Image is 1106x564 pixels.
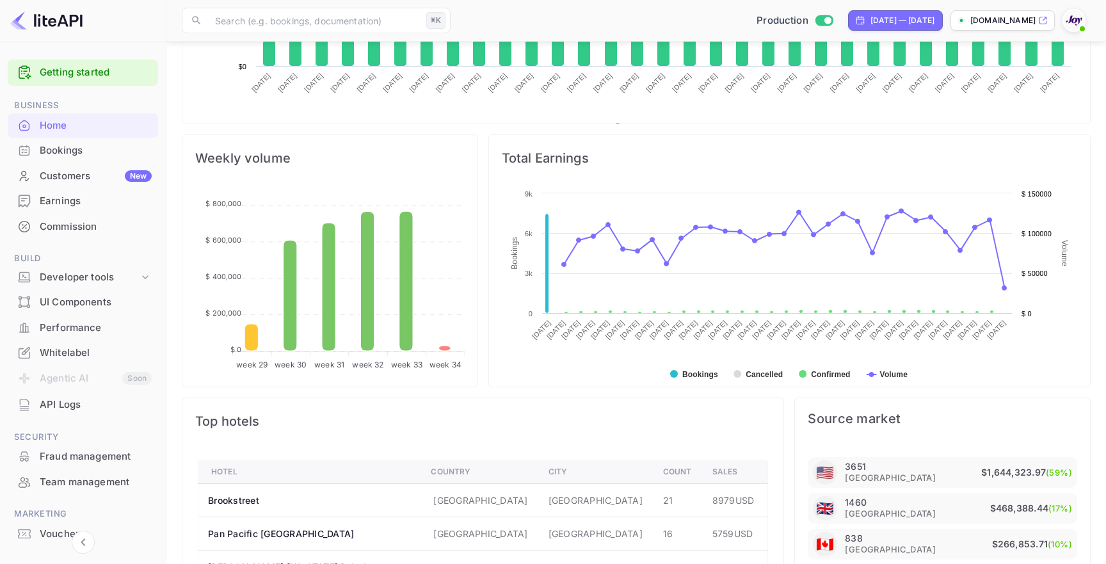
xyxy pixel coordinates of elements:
text: [DATE] [794,319,816,341]
a: Team management [8,470,158,494]
a: Earnings [8,189,158,213]
text: [DATE] [329,72,351,93]
text: [DATE] [883,319,904,341]
span: United States [816,530,834,559]
tspan: week 32 [352,360,383,369]
div: Performance [8,316,158,341]
text: [DATE] [513,72,535,93]
text: [DATE] [540,72,561,93]
th: Pan Pacific [GEOGRAPHIC_DATA] [198,517,421,551]
span: Top hotels [195,411,771,431]
a: Performance [8,316,158,339]
a: Getting started [40,65,152,80]
text: [DATE] [250,72,272,93]
p: 3651 [845,461,865,472]
text: $ 150000 [1022,190,1052,198]
text: Confirmed [811,370,850,379]
text: [DATE] [956,319,978,341]
div: Whitelabel [40,346,152,360]
text: [DATE] [592,72,614,93]
div: Home [8,113,158,138]
text: [DATE] [960,72,982,93]
a: Whitelabel [8,341,158,364]
a: API Logs [8,392,158,416]
text: [DATE] [780,319,801,341]
text: [DATE] [912,319,934,341]
td: [GEOGRAPHIC_DATA] [538,484,653,517]
text: [DATE] [545,319,566,341]
text: [DATE] [276,72,298,93]
text: $ 0 [1022,310,1032,318]
a: Commission [8,214,158,238]
text: [DATE] [697,72,719,93]
text: [DATE] [802,72,824,93]
text: [DATE] [942,319,963,341]
text: Revenue [626,123,659,132]
td: 8979 USD [702,484,768,517]
p: [DOMAIN_NAME] [970,15,1036,26]
div: Fraud management [40,449,152,464]
span: United States [816,458,834,487]
text: [DATE] [677,319,699,341]
p: $1,644,323.97 [981,465,1072,480]
text: [DATE] [574,319,596,341]
td: 21 [653,484,702,517]
button: Collapse navigation [72,531,95,554]
th: Count [653,460,702,484]
tspan: $ 200,000 [205,309,241,318]
span: [GEOGRAPHIC_DATA] [845,544,936,556]
th: Country [421,460,538,484]
text: [DATE] [1013,72,1034,93]
span: Weekly volume [195,148,465,168]
div: Home [40,118,152,133]
div: Earnings [40,194,152,209]
text: [DATE] [662,319,684,341]
div: Whitelabel [8,341,158,366]
text: [DATE] [908,72,929,93]
text: [DATE] [648,319,669,341]
div: Fraud management [8,444,158,469]
div: United Kingdom [813,496,837,520]
a: CustomersNew [8,164,158,188]
span: (17%) [1048,503,1072,513]
text: [DATE] [838,319,860,341]
text: [DATE] [927,319,949,341]
div: Commission [40,220,152,234]
text: [DATE] [604,319,625,341]
span: [GEOGRAPHIC_DATA] [845,472,936,484]
div: Click to change the date range period [848,10,943,31]
div: Switch to Sandbox mode [751,13,838,28]
text: [DATE] [355,72,377,93]
div: API Logs [40,398,152,412]
td: 5759 USD [702,517,768,551]
a: Fraud management [8,444,158,468]
text: [DATE] [460,72,482,93]
text: [DATE] [381,72,403,93]
td: [GEOGRAPHIC_DATA] [421,517,538,551]
tspan: $ 800,000 [205,199,241,208]
text: [DATE] [971,319,993,341]
div: UI Components [8,290,158,315]
td: [GEOGRAPHIC_DATA] [538,517,653,551]
tspan: week 30 [275,360,307,369]
tspan: week 31 [314,360,344,369]
text: [DATE] [776,72,797,93]
div: United States [813,460,837,485]
text: [DATE] [809,319,831,341]
text: 0 [528,310,532,318]
text: [DATE] [934,72,956,93]
text: Bookings [510,237,519,270]
div: Vouchers [40,527,152,542]
text: [DATE] [531,319,552,341]
text: [DATE] [645,72,666,93]
tspan: $ 0 [230,345,241,354]
span: Source market [808,411,1077,426]
span: Security [8,430,158,444]
text: [DATE] [692,319,714,341]
div: Earnings [8,189,158,214]
text: [DATE] [671,72,693,93]
th: Sales [702,460,768,484]
text: $ 50000 [1022,270,1048,277]
text: Volume [879,370,908,379]
tspan: $ 600,000 [205,236,241,245]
